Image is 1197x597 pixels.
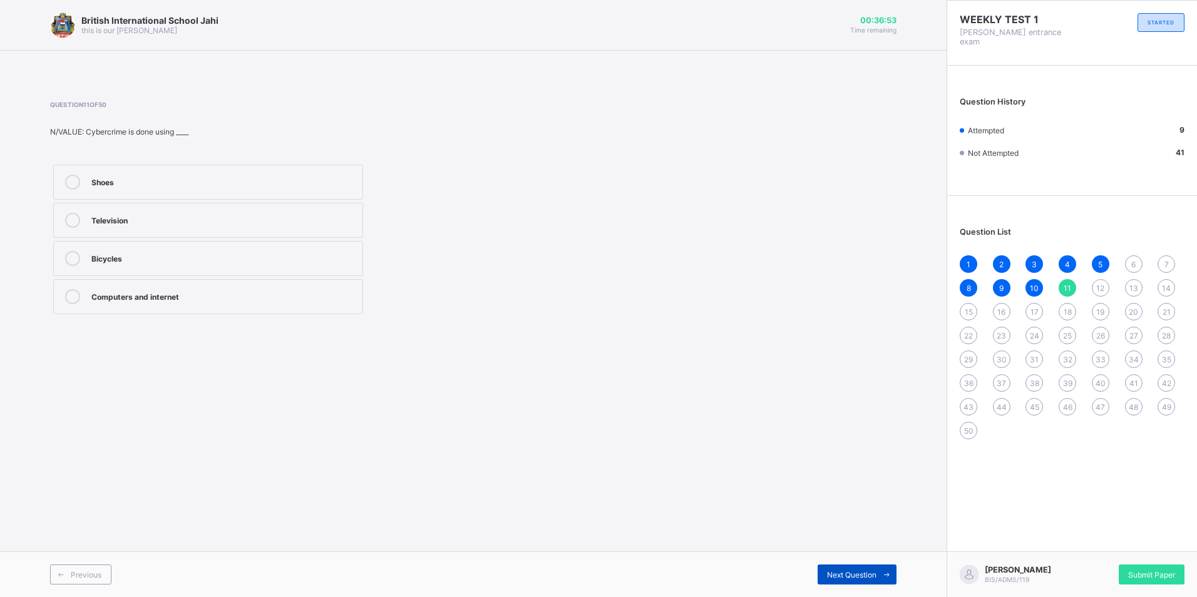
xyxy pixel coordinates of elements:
span: 17 [1030,307,1039,317]
span: 31 [1030,355,1039,364]
span: 11 [1064,283,1071,293]
span: 8 [967,283,971,293]
span: 25 [1063,331,1072,340]
span: 40 [1096,379,1106,388]
span: Submit Paper [1128,570,1175,579]
span: 47 [1096,402,1105,412]
span: 1 [967,260,970,269]
span: 5 [1098,260,1102,269]
span: 10 [1030,283,1039,293]
span: 35 [1162,355,1171,364]
div: Television [91,213,356,225]
span: 23 [997,331,1006,340]
span: Question History [960,97,1025,106]
span: 13 [1129,283,1138,293]
span: WEEKLY TEST 1 [960,13,1072,26]
span: 4 [1065,260,1070,269]
span: 22 [964,331,973,340]
span: 45 [1030,402,1039,412]
span: 34 [1129,355,1139,364]
span: 2 [999,260,1004,269]
div: N/VALUE: Cybercrime is done using ____ [50,127,577,136]
div: Bicycles [91,251,356,263]
span: 28 [1162,331,1171,340]
span: 19 [1096,307,1104,317]
span: 39 [1063,379,1072,388]
b: 41 [1176,148,1184,157]
span: STARTED [1148,19,1174,26]
span: BIS/ADMS/119 [985,576,1029,583]
span: 7 [1164,260,1169,269]
span: Attempted [968,126,1004,135]
span: 41 [1129,379,1138,388]
span: 46 [1063,402,1072,412]
span: 32 [1063,355,1072,364]
span: 49 [1162,402,1171,412]
span: 6 [1131,260,1136,269]
span: 3 [1032,260,1037,269]
span: 14 [1162,283,1171,293]
span: 37 [997,379,1006,388]
span: Question 11 of 50 [50,101,577,108]
span: 9 [999,283,1004,293]
span: [PERSON_NAME] entrance exam [960,28,1072,46]
span: 16 [997,307,1005,317]
span: Question List [960,227,1011,237]
span: 42 [1162,379,1171,388]
span: 15 [965,307,973,317]
span: 50 [964,426,974,436]
span: [PERSON_NAME] [985,565,1051,574]
span: British International School Jahi [81,15,218,26]
span: 33 [1096,355,1106,364]
b: 9 [1179,125,1184,135]
div: Computers and internet [91,289,356,302]
span: 30 [997,355,1007,364]
span: 18 [1064,307,1072,317]
span: 24 [1030,331,1039,340]
span: Time remaining [850,26,896,34]
span: 12 [1096,283,1104,293]
div: Shoes [91,175,356,187]
span: Previous [71,570,101,579]
span: Not Attempted [968,148,1019,158]
span: 48 [1129,402,1138,412]
span: 21 [1163,307,1171,317]
span: 44 [997,402,1007,412]
span: 36 [964,379,974,388]
span: 26 [1096,331,1105,340]
span: 43 [963,402,974,412]
span: this is our [PERSON_NAME] [81,26,177,35]
span: 27 [1129,331,1138,340]
span: 20 [1129,307,1138,317]
span: 00:36:53 [850,16,896,25]
span: Next Question [827,570,876,579]
span: 29 [964,355,973,364]
span: 38 [1030,379,1039,388]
